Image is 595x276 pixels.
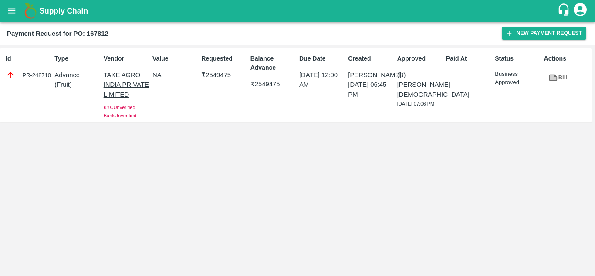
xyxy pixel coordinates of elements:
span: Bank Unverified [104,113,136,118]
p: ₹ 2549475 [201,70,247,80]
div: account of current user [572,2,588,20]
span: [DATE] 07:06 PM [397,101,435,106]
a: Bill [544,70,572,85]
p: Business Approved [495,70,540,86]
b: Supply Chain [39,7,88,15]
p: Paid At [446,54,491,63]
div: PR-248710 [6,70,51,80]
b: Payment Request for PO: 167812 [7,30,108,37]
p: ₹ 2549475 [250,79,296,89]
p: Value [152,54,198,63]
p: Advance [54,70,100,80]
p: [PERSON_NAME] [348,70,393,80]
p: Balance Advance [250,54,296,72]
p: Due Date [299,54,345,63]
p: Created [348,54,393,63]
p: Id [6,54,51,63]
p: Type [54,54,100,63]
button: New Payment Request [502,27,586,40]
p: Requested [201,54,247,63]
a: Supply Chain [39,5,557,17]
span: KYC Unverified [104,105,135,110]
div: customer-support [557,3,572,19]
p: (B) [PERSON_NAME][DEMOGRAPHIC_DATA] [397,70,443,99]
p: Actions [544,54,589,63]
button: open drawer [2,1,22,21]
p: [DATE] 12:00 AM [299,70,345,90]
p: Vendor [104,54,149,63]
p: Approved [397,54,443,63]
p: ( Fruit ) [54,80,100,89]
p: Status [495,54,540,63]
p: [DATE] 06:45 PM [348,80,393,99]
p: TAKE AGRO INDIA PRIVATE LIMITED [104,70,149,99]
img: logo [22,2,39,20]
p: NA [152,70,198,80]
